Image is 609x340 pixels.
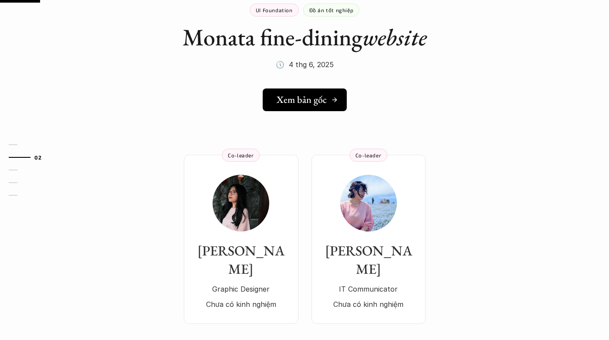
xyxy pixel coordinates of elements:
a: [PERSON_NAME]Graphic DesignerChưa có kinh nghiệmCo-leader [184,155,298,324]
p: Chưa có kinh nghiệm [320,298,417,311]
p: Co-leader [228,152,254,158]
p: Đồ án tốt nghiệp [309,7,354,13]
p: Chưa có kinh nghiệm [193,298,290,311]
p: IT Communicator [320,282,417,296]
a: 02 [9,152,50,163]
p: Co-leader [355,152,381,158]
a: [PERSON_NAME]IT CommunicatorChưa có kinh nghiệmCo-leader [311,155,426,324]
h5: Xem bản gốc [277,94,327,105]
h3: [PERSON_NAME] [320,242,417,278]
h1: Monata fine-dining [183,23,427,51]
p: 🕔 4 thg 6, 2025 [276,58,334,71]
strong: 02 [34,154,41,160]
h3: [PERSON_NAME] [193,242,290,278]
p: Graphic Designer [193,282,290,296]
em: website [362,22,427,52]
a: Xem bản gốc [263,88,347,111]
p: UI Foundation [256,7,293,13]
